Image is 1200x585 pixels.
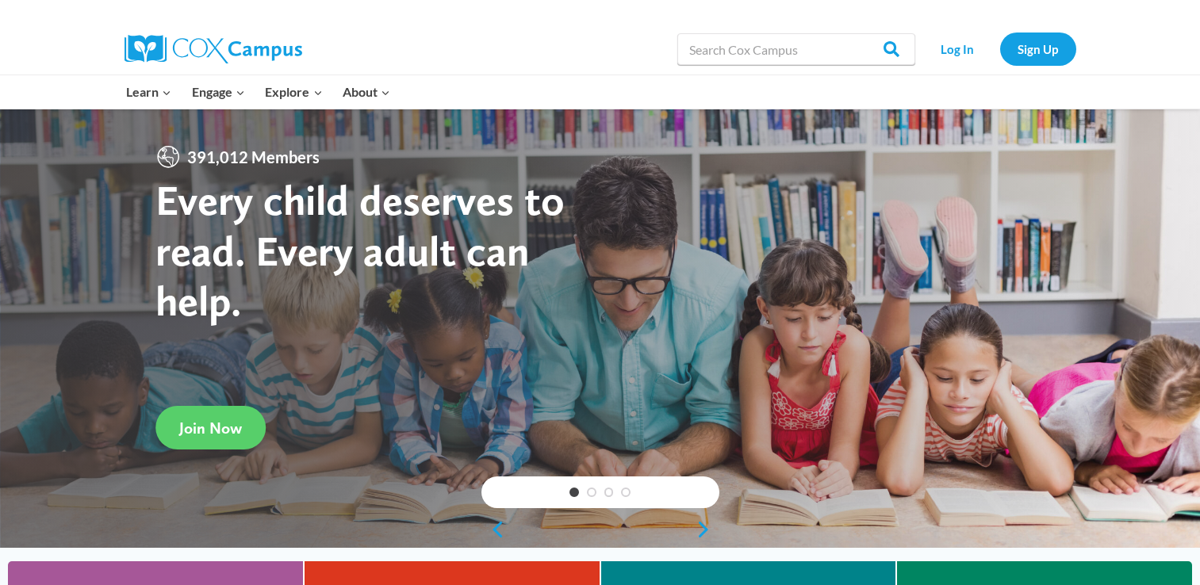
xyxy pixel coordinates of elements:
img: Cox Campus [125,35,302,63]
span: 391,012 Members [181,144,326,170]
input: Search Cox Campus [677,33,915,65]
nav: Secondary Navigation [923,32,1076,65]
span: About [343,82,390,102]
div: content slider buttons [481,514,719,545]
a: Log In [923,32,992,65]
nav: Primary Navigation [117,75,401,109]
span: Learn [126,82,171,102]
span: Explore [265,82,322,102]
a: previous [481,520,505,539]
a: 4 [621,487,631,497]
span: Join Now [179,419,242,438]
a: Sign Up [1000,32,1076,65]
strong: Every child deserves to read. Every adult can help. [155,174,565,326]
a: Join Now [155,406,266,449]
a: next [696,520,719,539]
a: 3 [604,487,614,497]
a: 2 [587,487,596,497]
a: 1 [569,487,579,497]
span: Engage [192,82,245,102]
